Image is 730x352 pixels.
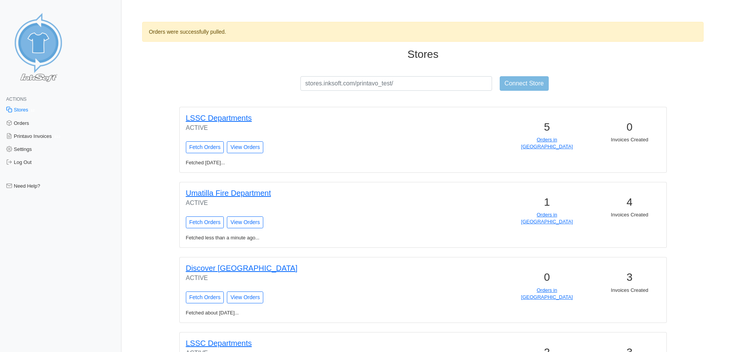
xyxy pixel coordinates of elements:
a: View Orders [227,141,263,153]
a: LSSC Departments [186,114,252,122]
a: Discover [GEOGRAPHIC_DATA] [186,264,298,272]
a: LSSC Departments [186,339,252,347]
p: Invoices Created [593,136,666,143]
p: Fetched about [DATE]... [181,309,429,316]
p: Fetched [DATE]... [181,159,429,166]
h3: 1 [510,196,584,209]
input: Fetch Orders [186,216,224,228]
h3: 5 [510,121,584,134]
a: Umatilla Fire Department [186,189,271,197]
input: Connect Store [500,76,549,91]
h3: 0 [510,271,584,284]
h3: 4 [593,196,666,209]
input: Fetch Orders [186,141,224,153]
div: Orders were successfully pulled. [142,22,704,42]
h3: 3 [593,271,666,284]
a: View Orders [227,216,263,228]
a: Orders in [GEOGRAPHIC_DATA] [521,212,573,224]
input: Fetch Orders [186,291,224,303]
span: Actions [6,97,26,102]
input: stores.inksoft.com/printavo_test/ [300,76,492,91]
a: Orders in [GEOGRAPHIC_DATA] [521,287,573,300]
p: Fetched less than a minute ago... [181,234,429,241]
span: 312 [52,133,63,140]
a: Orders in [GEOGRAPHIC_DATA] [521,137,573,149]
span: 12 [28,107,38,114]
h6: ACTIVE [186,199,412,206]
h3: Stores [142,48,704,61]
p: Invoices Created [593,211,666,218]
h6: ACTIVE [186,124,412,131]
p: Invoices Created [593,287,666,294]
h6: ACTIVE [186,274,412,282]
a: View Orders [227,291,263,303]
h3: 0 [593,121,666,134]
